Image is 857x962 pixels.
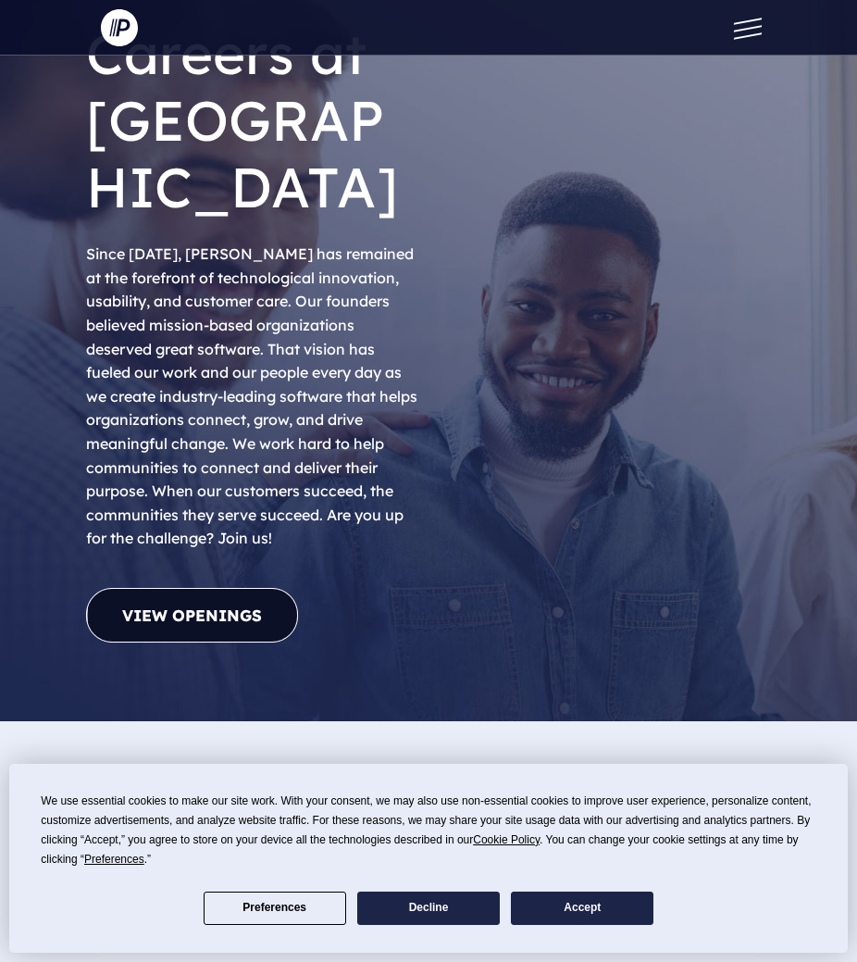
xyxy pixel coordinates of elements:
button: Accept [511,892,653,925]
button: Decline [357,892,500,925]
button: Preferences [204,892,346,925]
a: View Openings [86,588,298,643]
div: We use essential cookies to make our site work. With your consent, we may also use non-essential ... [41,792,815,869]
span: Cookie Policy [473,833,540,846]
h1: Careers at [GEOGRAPHIC_DATA] [86,6,417,235]
span: Since [DATE], [PERSON_NAME] has remained at the forefront of technological innovation, usability,... [86,244,417,547]
div: Cookie Consent Prompt [9,764,848,953]
span: Preferences [84,853,144,866]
